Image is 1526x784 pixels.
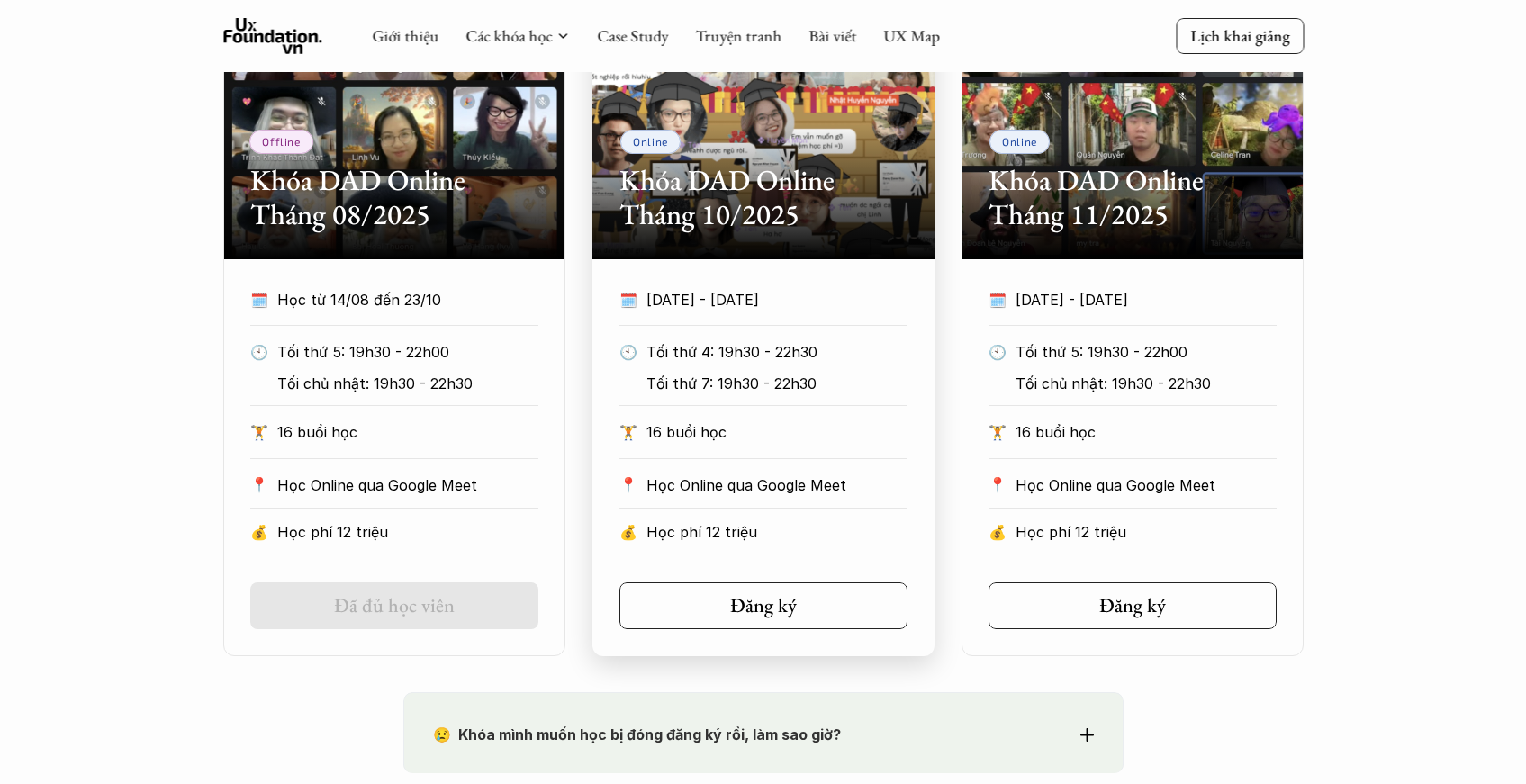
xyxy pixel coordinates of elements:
h5: Đăng ký [1099,594,1166,617]
p: Tối chủ nhật: 19h30 - 22h30 [277,370,528,397]
p: 🏋️ [619,419,637,446]
h5: Đăng ký [730,594,797,617]
p: 📍 [619,476,637,493]
a: Các khóa học [465,25,552,46]
p: Tối thứ 4: 19h30 - 22h30 [646,338,898,365]
p: 💰 [619,518,637,545]
p: Lịch khai giảng [1190,25,1289,46]
p: 🗓️ [619,286,637,313]
p: 💰 [250,518,268,545]
p: Tối thứ 5: 19h30 - 22h00 [277,338,528,365]
p: Học phí 12 triệu [646,518,907,545]
p: Học Online qua Google Meet [277,472,538,499]
p: Học Online qua Google Meet [1016,472,1277,499]
h5: Đã đủ học viên [334,594,455,617]
h2: Khóa DAD Online Tháng 10/2025 [619,163,907,232]
a: Bài viết [808,25,856,46]
p: Online [1002,135,1037,148]
a: Lịch khai giảng [1176,18,1304,53]
a: Case Study [597,25,668,46]
p: Tối thứ 5: 19h30 - 22h00 [1016,338,1267,365]
p: 🗓️ [989,286,1007,313]
p: 🏋️ [250,419,268,446]
p: 🕙 [250,338,268,365]
a: Đăng ký [989,582,1277,629]
a: Đăng ký [619,582,907,629]
p: 🕙 [989,338,1007,365]
p: 💰 [989,518,1007,545]
p: 📍 [250,476,268,493]
p: Tối chủ nhật: 19h30 - 22h30 [1016,370,1267,397]
p: Học phí 12 triệu [1016,518,1277,545]
p: Online [633,135,668,148]
p: Học Online qua Google Meet [646,472,907,499]
p: 🕙 [619,338,637,365]
p: 16 buổi học [646,419,907,446]
p: Tối thứ 7: 19h30 - 22h30 [646,370,898,397]
p: Học từ 14/08 đến 23/10 [277,286,538,313]
p: 16 buổi học [1016,419,1277,446]
p: [DATE] - [DATE] [646,286,907,313]
a: Truyện tranh [695,25,781,46]
p: Học phí 12 triệu [277,518,538,545]
p: 16 buổi học [277,419,538,446]
p: 🏋️ [989,419,1007,446]
p: 📍 [989,476,1007,493]
p: 🗓️ [250,286,268,313]
a: Giới thiệu [372,25,438,46]
a: UX Map [883,25,940,46]
strong: 😢 Khóa mình muốn học bị đóng đăng ký rồi, làm sao giờ? [433,725,841,743]
h2: Khóa DAD Online Tháng 08/2025 [250,163,538,232]
p: [DATE] - [DATE] [1016,286,1277,313]
p: Offline [262,135,300,148]
h2: Khóa DAD Online Tháng 11/2025 [989,163,1277,232]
